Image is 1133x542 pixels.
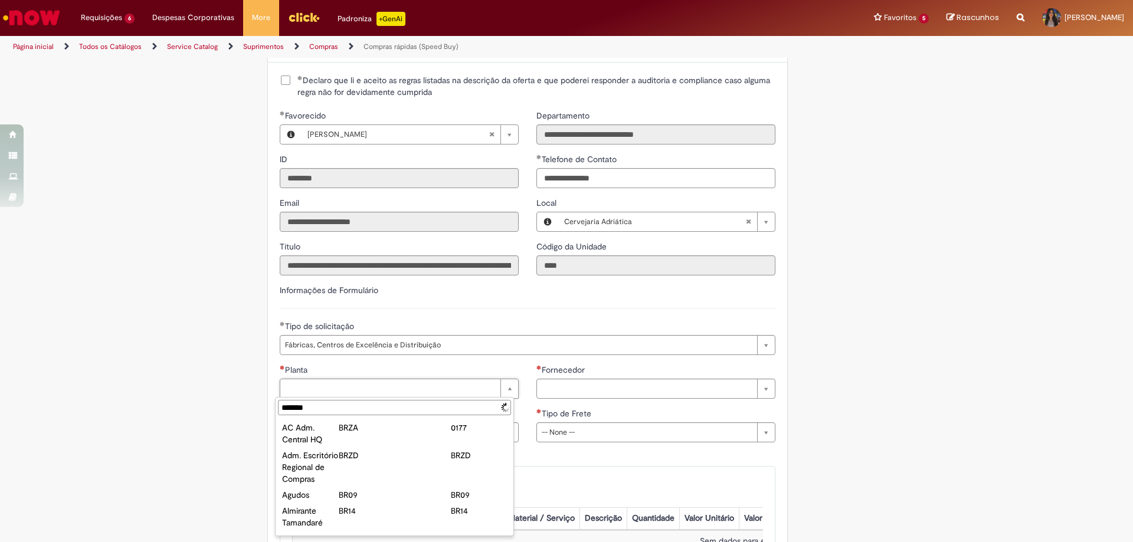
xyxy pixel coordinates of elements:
div: BRZA [339,422,395,433]
div: AC Adm. Central HQ [282,422,338,445]
div: Adm. Escritório Regional de Compras [282,449,338,485]
div: BRZD [451,449,507,461]
div: BRZD [339,449,395,461]
div: Agudos [282,489,338,501]
ul: Planta [276,418,513,536]
div: BR09 [339,489,395,501]
div: BR14 [451,505,507,517]
div: BR14 [339,505,395,517]
div: 0177 [451,422,507,433]
div: BR09 [451,489,507,501]
div: Almirante Tamandaré [282,505,338,528]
